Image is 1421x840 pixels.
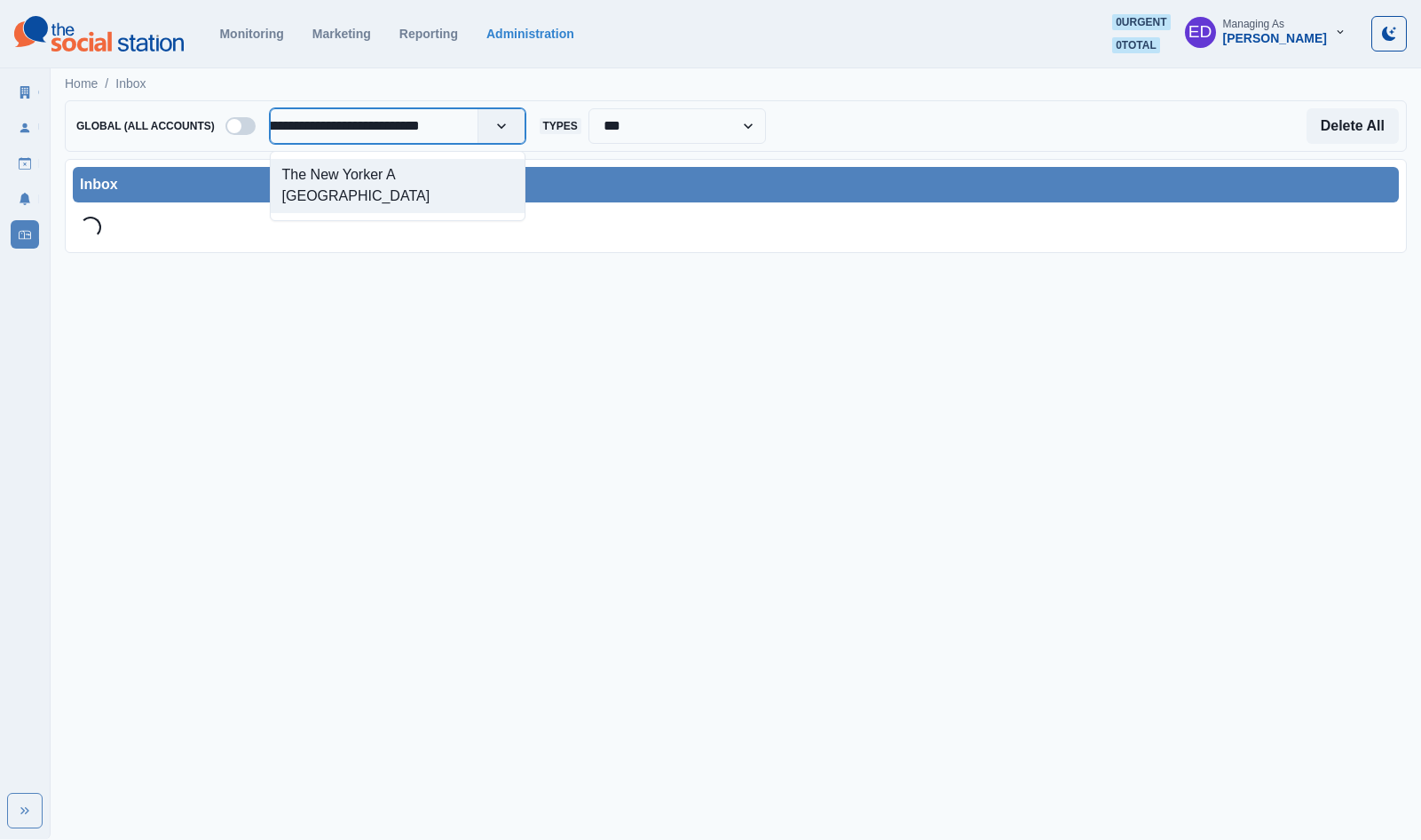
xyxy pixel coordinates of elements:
[7,793,43,828] button: Expand
[14,16,184,52] img: logoTextSVG.62801f218bc96a9b266caa72a09eb111.svg
[80,174,1392,195] div: Inbox
[65,75,146,93] nav: breadcrumb
[1223,18,1284,30] div: Managing As
[486,27,574,41] a: Administration
[65,75,98,93] a: Home
[11,78,39,107] a: Clients
[219,27,283,41] a: Monitoring
[11,114,39,142] a: Users
[1188,11,1212,53] div: Elizabeth Dempsey
[11,220,39,249] a: Inbox
[540,118,581,134] span: Types
[11,185,39,213] a: Notifications
[1171,14,1361,50] button: Managing As[PERSON_NAME]
[73,118,218,134] span: Global (All Accounts)
[1307,108,1399,144] button: Delete All
[271,159,525,213] div: The New Yorker A [GEOGRAPHIC_DATA]
[1223,31,1327,46] div: [PERSON_NAME]
[115,75,146,93] a: Inbox
[1371,16,1407,52] button: Toggle Mode
[312,27,371,41] a: Marketing
[1112,14,1170,30] span: 0 urgent
[11,149,39,178] a: Draft Posts
[105,75,108,93] span: /
[1112,37,1160,53] span: 0 total
[399,27,458,41] a: Reporting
